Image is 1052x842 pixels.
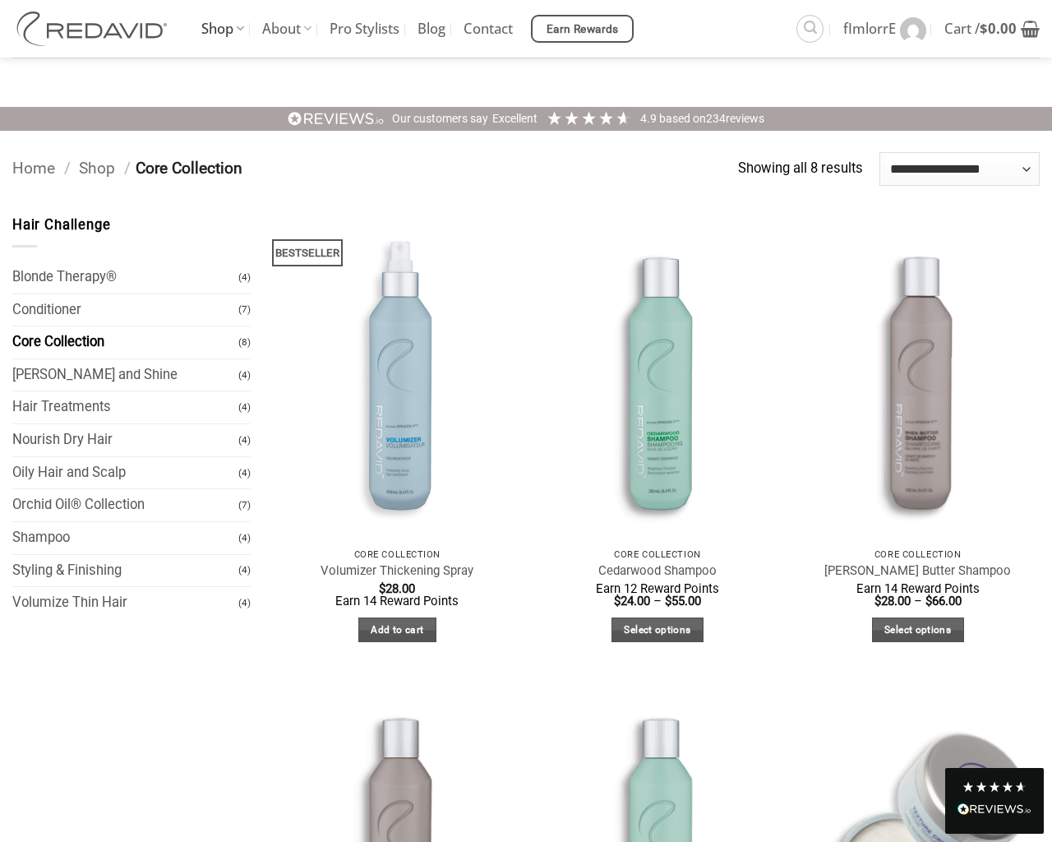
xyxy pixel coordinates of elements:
a: [PERSON_NAME] and Shine [12,359,238,391]
p: Showing all 8 results [738,158,863,180]
span: (4) [238,263,251,292]
div: Our customers say [392,111,488,127]
span: (4) [238,589,251,618]
select: Shop order [879,152,1040,185]
div: Read All Reviews [957,800,1031,821]
span: (4) [238,361,251,390]
a: Styling & Finishing [12,555,238,587]
a: Select options for “Shea Butter Shampoo” [872,618,964,643]
bdi: 24.00 [614,594,650,608]
span: 234 [706,112,726,125]
span: Earn Rewards [547,21,619,39]
span: (8) [238,328,251,357]
img: REDAVID Shea Butter Shampoo [796,215,1040,540]
span: $ [925,594,932,608]
a: Select options for “Cedarwood Shampoo” [611,618,704,643]
span: $ [614,594,621,608]
a: Volumizer Thickening Spray [321,563,473,579]
a: Blonde Therapy® [12,261,238,294]
a: Shampoo [12,522,238,554]
span: $ [874,594,881,608]
span: 4.9 [640,112,659,125]
span: (4) [238,426,251,455]
span: reviews [726,112,764,125]
div: Excellent [492,111,538,127]
span: $ [980,19,988,38]
span: $ [665,594,671,608]
span: / [124,159,131,178]
img: REDAVID Salon Products | United States [12,12,177,46]
img: REVIEWS.io [288,111,385,127]
div: Read All Reviews [945,768,1044,834]
span: – [914,594,922,608]
a: Nourish Dry Hair [12,424,238,456]
bdi: 55.00 [665,594,701,608]
span: Cart / [944,8,1017,49]
bdi: 28.00 [379,581,415,596]
span: (7) [238,491,251,520]
img: REDAVID Cedarwood Shampoo - 1 [535,215,779,540]
span: Earn 12 Reward Points [596,581,719,596]
span: (4) [238,459,251,488]
a: Earn Rewards [531,15,634,43]
a: Shop [79,159,115,178]
a: Oily Hair and Scalp [12,457,238,489]
span: (4) [238,556,251,585]
a: Home [12,159,55,178]
span: (4) [238,524,251,553]
span: – [653,594,662,608]
a: Hair Treatments [12,391,238,423]
span: (7) [238,295,251,324]
span: Hair Challenge [12,217,111,233]
p: Core Collection [543,549,771,560]
span: $ [379,581,385,596]
p: Core Collection [284,549,511,560]
bdi: 0.00 [980,19,1017,38]
div: 4.91 Stars [546,109,632,127]
bdi: 28.00 [874,594,911,608]
nav: Breadcrumb [12,156,738,182]
img: REDAVID Volumizer Thickening Spray - 1 1 [275,215,519,540]
a: Core Collection [12,326,238,359]
span: Based on [659,112,706,125]
p: Core Collection [804,549,1031,560]
div: 4.8 Stars [962,780,1027,793]
a: [PERSON_NAME] Butter Shampoo [824,563,1011,579]
a: Cedarwood Shampoo [598,563,717,579]
a: Conditioner [12,294,238,326]
bdi: 66.00 [925,594,962,608]
span: Earn 14 Reward Points [335,594,459,608]
a: Add to cart: “Volumizer Thickening Spray” [358,618,436,643]
a: Search [796,15,824,42]
span: fImlorrE [843,8,896,49]
span: (4) [238,393,251,422]
img: REVIEWS.io [957,803,1031,815]
span: / [64,159,71,178]
span: Earn 14 Reward Points [856,581,980,596]
a: Volumize Thin Hair [12,587,238,619]
a: Orchid Oil® Collection [12,489,238,521]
